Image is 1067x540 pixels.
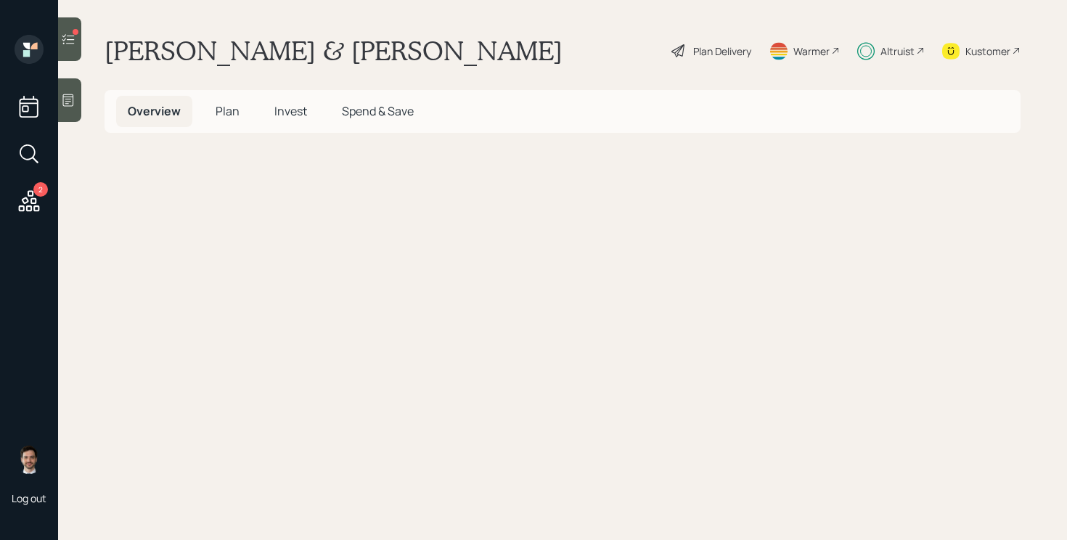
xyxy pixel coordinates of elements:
div: Kustomer [965,44,1010,59]
div: 2 [33,182,48,197]
span: Spend & Save [342,103,414,119]
span: Plan [216,103,240,119]
div: Plan Delivery [693,44,751,59]
div: Warmer [793,44,830,59]
span: Invest [274,103,307,119]
span: Overview [128,103,181,119]
img: jonah-coleman-headshot.png [15,445,44,474]
div: Log out [12,491,46,505]
div: Altruist [880,44,915,59]
h1: [PERSON_NAME] & [PERSON_NAME] [105,35,563,67]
